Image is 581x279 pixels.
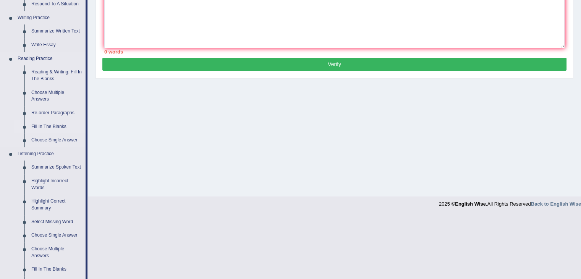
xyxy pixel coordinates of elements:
a: Fill In The Blanks [28,120,86,134]
a: Highlight Incorrect Words [28,174,86,195]
a: Back to English Wise [531,201,581,207]
a: Choose Single Answer [28,229,86,242]
a: Choose Multiple Answers [28,86,86,106]
a: Choose Multiple Answers [28,242,86,263]
a: Summarize Spoken Text [28,161,86,174]
a: Reading & Writing: Fill In The Blanks [28,65,86,86]
a: Write Essay [28,38,86,52]
a: Highlight Correct Summary [28,195,86,215]
a: Reading Practice [14,52,86,66]
button: Verify [102,58,566,71]
strong: English Wise. [455,201,487,207]
a: Select Missing Word [28,215,86,229]
a: Re-order Paragraphs [28,106,86,120]
a: Writing Practice [14,11,86,25]
div: 0 words [104,48,565,55]
a: Summarize Written Text [28,24,86,38]
a: Listening Practice [14,147,86,161]
div: 2025 © All Rights Reserved [439,196,581,208]
a: Fill In The Blanks [28,263,86,276]
a: Choose Single Answer [28,133,86,147]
